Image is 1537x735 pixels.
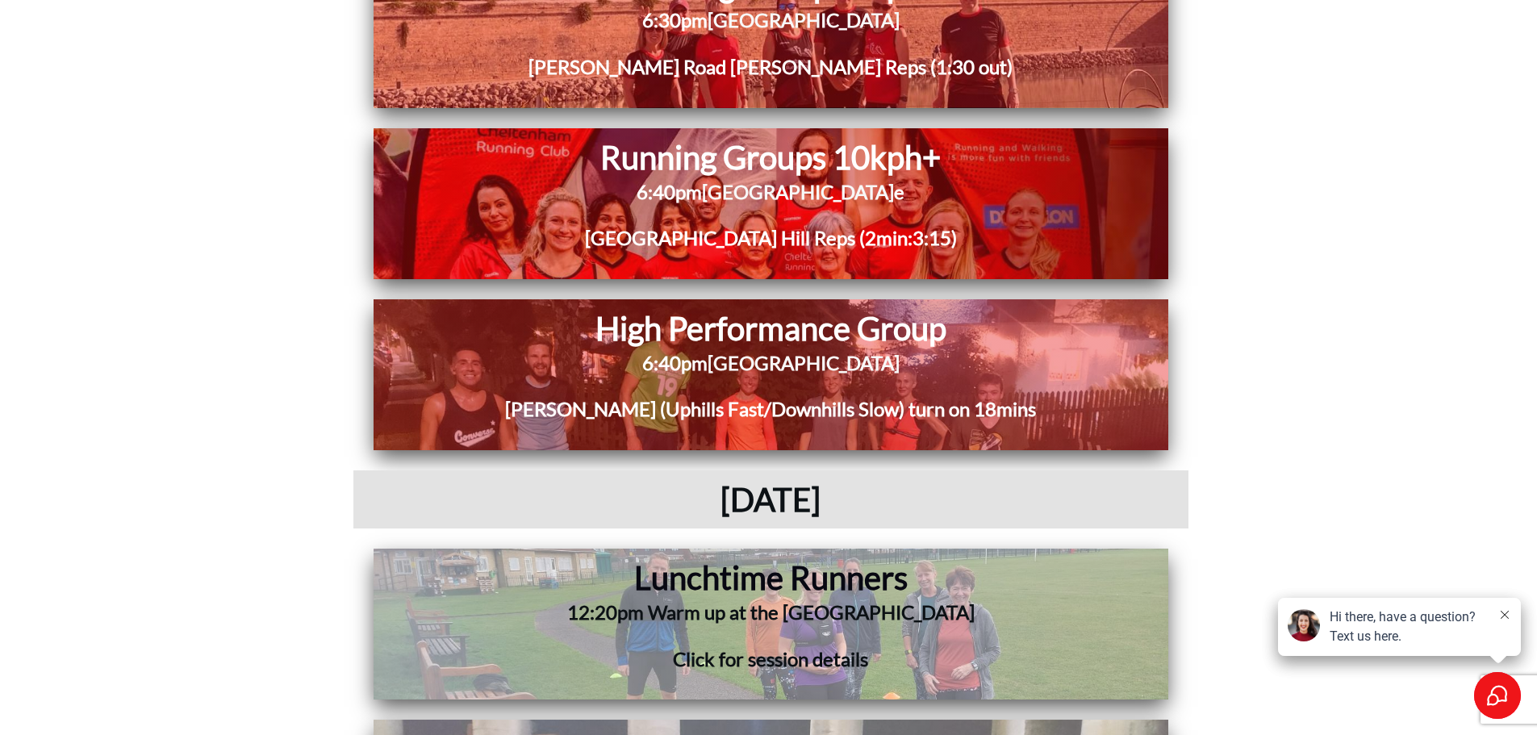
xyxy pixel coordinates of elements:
span: 12:20pm Warm up at the [GEOGRAPHIC_DATA] [567,600,975,624]
span: [PERSON_NAME] Road [PERSON_NAME] Reps (1:30 out) [528,55,1013,78]
h2: 6:30pm [443,6,1099,53]
span: [GEOGRAPHIC_DATA] [702,180,894,203]
span: [PERSON_NAME] (Uphills Fast/Downhills Slow) turn on 18mins [505,397,1036,420]
span: [GEOGRAPHIC_DATA] Hill Reps (2min:3:15) [585,226,957,249]
h2: 6:40pm [485,178,1056,225]
h1: Running Groups 10kph+ [485,136,1056,178]
h2: 6:40pm [461,349,1080,396]
h1: High Performance Group [461,307,1080,349]
span: e [894,180,904,203]
span: Lunchtime Runners [634,558,908,597]
span: [GEOGRAPHIC_DATA] [708,351,900,374]
span: Click for session details [673,647,868,670]
span: [GEOGRAPHIC_DATA] [708,8,900,31]
h1: [DATE] [361,478,1180,520]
